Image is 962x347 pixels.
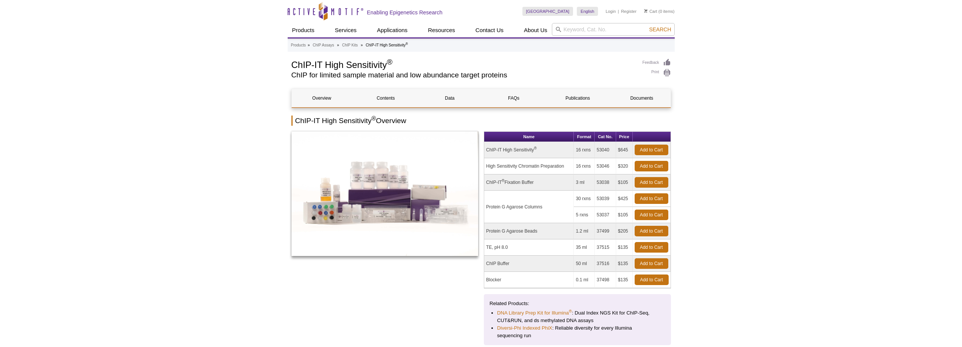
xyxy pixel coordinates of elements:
[644,7,675,16] li: (0 items)
[574,239,595,256] td: 35 ml
[308,43,310,47] li: »
[361,43,363,47] li: »
[595,256,616,272] td: 37516
[616,191,633,207] td: $425
[423,23,460,37] a: Resources
[595,132,616,142] th: Cat No.
[574,207,595,223] td: 5 rxns
[484,158,574,174] td: High Sensitivity Chromatin Preparation
[635,258,668,269] a: Add to Cart
[490,300,665,307] p: Related Products:
[616,142,633,158] td: $645
[484,256,574,272] td: ChIP Buffer
[644,9,648,13] img: Your Cart
[616,158,633,174] td: $320
[502,179,504,183] sup: ®
[574,142,595,158] td: 16 rxns
[574,223,595,239] td: 1.2 ml
[484,191,574,223] td: Protein G Agarose Columns
[635,210,668,220] a: Add to Cart
[635,242,668,253] a: Add to Cart
[291,72,635,79] h2: ChIP for limited sample material and low abundance target proteins
[595,223,616,239] td: 37499
[595,142,616,158] td: 53040
[616,239,633,256] td: $135
[644,9,657,14] a: Cart
[616,207,633,223] td: $105
[337,43,339,47] li: »
[616,223,633,239] td: $205
[406,42,408,46] sup: ®
[635,226,668,236] a: Add to Cart
[616,256,633,272] td: $135
[635,161,668,171] a: Add to Cart
[497,309,572,317] a: DNA Library Prep Kit for Illumina®
[471,23,508,37] a: Contact Us
[484,174,574,191] td: ChIP-IT Fixation Buffer
[483,89,544,107] a: FAQs
[618,7,619,16] li: |
[484,239,574,256] td: TE, pH 8.0
[936,321,954,339] iframe: Intercom live chat
[649,26,671,32] span: Search
[635,145,668,155] a: Add to Cart
[647,26,673,33] button: Search
[595,191,616,207] td: 53039
[548,89,608,107] a: Publications
[621,9,637,14] a: Register
[330,23,361,37] a: Services
[574,158,595,174] td: 16 rxns
[420,89,480,107] a: Data
[291,59,635,70] h1: ChIP-IT High Sensitivity
[291,116,671,126] h2: ChIP-IT High Sensitivity Overview
[635,177,668,188] a: Add to Cart
[574,191,595,207] td: 30 rxns
[484,272,574,288] td: Blocker
[595,207,616,223] td: 53037
[367,9,443,16] h2: Enabling Epigenetics Research
[534,146,537,150] sup: ®
[569,309,572,313] sup: ®
[643,69,671,77] a: Print
[616,132,633,142] th: Price
[342,42,358,49] a: ChIP Kits
[595,272,616,288] td: 37498
[635,193,668,204] a: Add to Cart
[292,89,352,107] a: Overview
[372,115,376,122] sup: ®
[372,23,412,37] a: Applications
[595,174,616,191] td: 53038
[595,158,616,174] td: 53046
[313,42,334,49] a: ChIP Assays
[484,223,574,239] td: Protein G Agarose Beads
[484,132,574,142] th: Name
[291,131,479,256] img: ChIP-IT High Sensitivity Kit
[577,7,598,16] a: English
[616,174,633,191] td: $105
[519,23,552,37] a: About Us
[497,324,658,339] li: : Reliable diversity for every Illumina sequencing run
[612,89,672,107] a: Documents
[288,23,319,37] a: Products
[356,89,416,107] a: Contents
[616,272,633,288] td: $135
[574,272,595,288] td: 0.1 ml
[574,256,595,272] td: 50 ml
[635,275,669,285] a: Add to Cart
[606,9,616,14] a: Login
[643,59,671,67] a: Feedback
[552,23,675,36] input: Keyword, Cat. No.
[574,174,595,191] td: 3 ml
[574,132,595,142] th: Format
[497,309,658,324] li: : Dual Index NGS Kit for ChIP-Seq, CUT&RUN, and ds methylated DNA assays
[291,42,306,49] a: Products
[497,324,552,332] a: Diversi-Phi Indexed PhiX
[387,58,392,66] sup: ®
[484,142,574,158] td: ChIP-IT High Sensitivity
[595,239,616,256] td: 37515
[522,7,573,16] a: [GEOGRAPHIC_DATA]
[366,43,408,47] li: ChIP-IT High Sensitivity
